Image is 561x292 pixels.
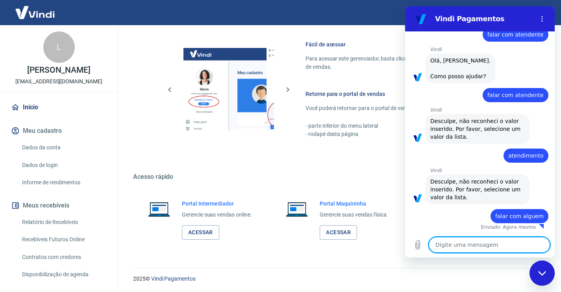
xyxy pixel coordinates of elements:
div: L [43,31,75,63]
p: Gerencie suas vendas física. [320,211,388,219]
iframe: Botão para abrir a janela de mensagens, conversa em andamento [530,261,555,286]
img: Imagem da dashboard mostrando o botão de gerenciar conta na sidebar no lado esquerdo [183,48,267,131]
p: - parte inferior do menu lateral [305,122,523,130]
a: Dados da conta [19,140,108,156]
p: [EMAIL_ADDRESS][DOMAIN_NAME] [15,77,102,86]
img: Imagem de um notebook aberto [143,200,176,219]
h6: Portal Maquininha [320,200,388,208]
a: Início [9,99,108,116]
p: - rodapé desta página [305,130,523,138]
a: Disponibilização de agenda [19,266,108,283]
img: Imagem de um notebook aberto [280,200,313,219]
p: [PERSON_NAME] [27,66,90,74]
button: Meus recebíveis [9,197,108,214]
a: Relatório de Recebíveis [19,214,108,230]
a: Informe de rendimentos [19,174,108,191]
h6: Fácil de acessar [305,40,523,48]
img: Imagem da dashboard mostrando um botão para voltar ao gerenciamento de vendas da maquininha com o... [267,48,350,131]
p: 2025 © [133,275,542,283]
button: Meu cadastro [9,122,108,140]
img: Vindi [9,0,61,24]
button: Sair [523,6,552,20]
a: Contratos com credores [19,249,108,265]
h5: Acesso rápido [133,173,542,181]
h6: Retorne para o portal de vendas [305,90,523,98]
p: Para acessar este gerenciador, basta clicar em “Gerenciar conta” no menu lateral do portal de ven... [305,55,523,71]
a: Acessar [182,225,219,240]
iframe: Janela de mensagens [405,6,555,257]
p: Gerencie suas vendas online. [182,211,252,219]
p: Você poderá retornar para o portal de vendas através das seguintes maneiras: [305,104,523,112]
a: Vindi Pagamentos [151,275,196,282]
a: Acessar [320,225,357,240]
h6: Portal Intermediador [182,200,252,208]
a: Dados de login [19,157,108,173]
a: Recebíveis Futuros Online [19,231,108,248]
